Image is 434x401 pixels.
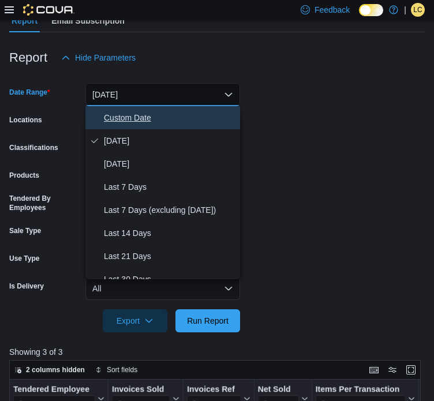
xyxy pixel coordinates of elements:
p: Showing 3 of 3 [9,346,425,358]
button: Enter fullscreen [404,363,418,377]
button: Sort fields [91,363,142,377]
span: Run Report [187,315,229,327]
span: Report [12,9,38,32]
span: Last 14 Days [104,226,235,240]
div: Invoices Sold [112,384,170,395]
span: 2 columns hidden [26,365,85,374]
span: Hide Parameters [75,52,136,63]
span: Last 30 Days [104,272,235,286]
label: Products [9,171,39,180]
button: All [85,277,240,300]
span: Export [110,309,160,332]
input: Dark Mode [359,4,383,16]
div: Net Sold [258,384,299,395]
span: Custom Date [104,111,235,125]
button: Hide Parameters [57,46,140,69]
button: Export [103,309,167,332]
span: [DATE] [104,134,235,148]
div: Tendered Employee [13,384,95,395]
span: LC [413,3,422,17]
h3: Report [9,51,47,65]
button: 2 columns hidden [10,363,89,377]
label: Sale Type [9,226,41,235]
button: Run Report [175,309,240,332]
button: [DATE] [85,83,240,106]
span: Last 7 Days (excluding [DATE]) [104,203,235,217]
label: Locations [9,115,42,125]
span: Feedback [315,4,350,16]
button: Keyboard shortcuts [367,363,381,377]
label: Classifications [9,143,58,152]
div: Items Per Transaction [316,384,406,395]
span: Email Subscription [51,9,125,32]
div: Select listbox [85,106,240,279]
div: Invoices Ref [187,384,241,395]
p: | [404,3,406,17]
label: Is Delivery [9,282,44,291]
span: Last 7 Days [104,180,235,194]
img: Cova [23,4,74,16]
span: Sort fields [107,365,137,374]
label: Tendered By Employees [9,194,81,212]
label: Date Range [9,88,50,97]
button: Display options [386,363,399,377]
label: Use Type [9,254,39,263]
span: Last 21 Days [104,249,235,263]
span: [DATE] [104,157,235,171]
div: Leigha Cardinal [411,3,425,17]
